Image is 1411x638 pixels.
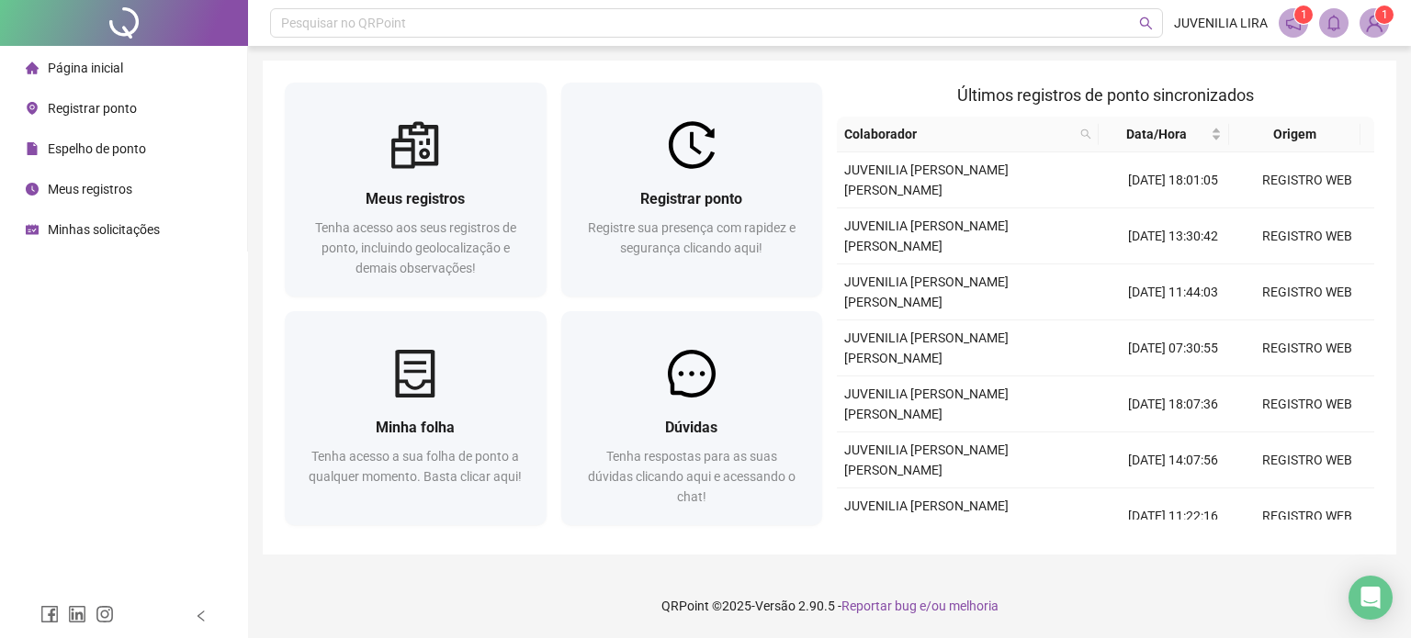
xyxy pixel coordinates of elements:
span: file [26,142,39,155]
img: 63970 [1360,9,1388,37]
a: DúvidasTenha respostas para as suas dúvidas clicando aqui e acessando o chat! [561,311,823,525]
span: bell [1326,15,1342,31]
span: Página inicial [48,61,123,75]
td: REGISTRO WEB [1240,152,1374,208]
span: Minhas solicitações [48,222,160,237]
span: notification [1285,15,1302,31]
td: REGISTRO WEB [1240,208,1374,264]
span: home [26,62,39,74]
span: 1 [1301,8,1307,21]
td: REGISTRO WEB [1240,320,1374,376]
sup: Atualize o seu contato no menu Meus Dados [1375,6,1394,24]
span: search [1080,129,1091,140]
span: schedule [26,223,39,236]
span: Data/Hora [1106,124,1207,144]
a: Registrar pontoRegistre sua presença com rapidez e segurança clicando aqui! [561,83,823,297]
span: JUVENILIA [PERSON_NAME] [PERSON_NAME] [844,386,1009,421]
td: [DATE] 11:22:16 [1106,488,1240,544]
a: Minha folhaTenha acesso a sua folha de ponto a qualquer momento. Basta clicar aqui! [285,311,547,525]
span: JUVENILIA [PERSON_NAME] [PERSON_NAME] [844,274,1009,309]
span: Meus registros [48,182,132,196]
sup: 1 [1294,6,1313,24]
span: search [1139,17,1153,30]
td: REGISTRO WEB [1240,488,1374,544]
span: Colaborador [844,124,1073,144]
span: Registrar ponto [48,101,137,116]
span: Meus registros [366,190,465,207]
td: [DATE] 11:44:03 [1106,264,1240,320]
span: Minha folha [376,419,455,436]
span: Dúvidas [665,419,717,436]
span: Espelho de ponto [48,141,146,156]
td: REGISTRO WEB [1240,264,1374,320]
span: JUVENILIA [PERSON_NAME] [PERSON_NAME] [844,498,1009,533]
span: Tenha acesso a sua folha de ponto a qualquer momento. Basta clicar aqui! [309,449,522,484]
span: clock-circle [26,183,39,196]
span: Últimos registros de ponto sincronizados [957,85,1254,105]
span: JUVENILIA [PERSON_NAME] [PERSON_NAME] [844,330,1009,365]
td: [DATE] 18:07:36 [1106,376,1240,432]
span: left [195,610,208,622]
th: Origem [1229,117,1360,152]
span: search [1077,120,1095,148]
span: JUVENILIA [PERSON_NAME] [PERSON_NAME] [844,218,1009,253]
span: JUVENILIA LIRA [1174,13,1268,33]
span: Registrar ponto [640,190,742,207]
span: environment [26,102,39,115]
footer: QRPoint © 2025 - 2.90.5 - [248,574,1411,638]
td: [DATE] 14:07:56 [1106,432,1240,488]
span: instagram [96,605,114,623]
span: 1 [1382,8,1388,21]
span: Reportar bug e/ou melhoria [841,599,999,613]
td: [DATE] 18:01:05 [1106,152,1240,208]
td: [DATE] 07:30:55 [1106,320,1240,376]
span: facebook [40,605,59,623]
div: Open Intercom Messenger [1349,576,1393,620]
a: Meus registrosTenha acesso aos seus registros de ponto, incluindo geolocalização e demais observa... [285,83,547,297]
td: REGISTRO WEB [1240,376,1374,432]
span: JUVENILIA [PERSON_NAME] [PERSON_NAME] [844,442,1009,477]
th: Data/Hora [1099,117,1229,152]
span: Tenha acesso aos seus registros de ponto, incluindo geolocalização e demais observações! [315,220,516,275]
span: Versão [755,599,796,613]
span: Registre sua presença com rapidez e segurança clicando aqui! [588,220,796,255]
td: [DATE] 13:30:42 [1106,208,1240,264]
span: JUVENILIA [PERSON_NAME] [PERSON_NAME] [844,162,1009,197]
span: linkedin [68,605,86,623]
span: Tenha respostas para as suas dúvidas clicando aqui e acessando o chat! [588,449,796,504]
td: REGISTRO WEB [1240,432,1374,488]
